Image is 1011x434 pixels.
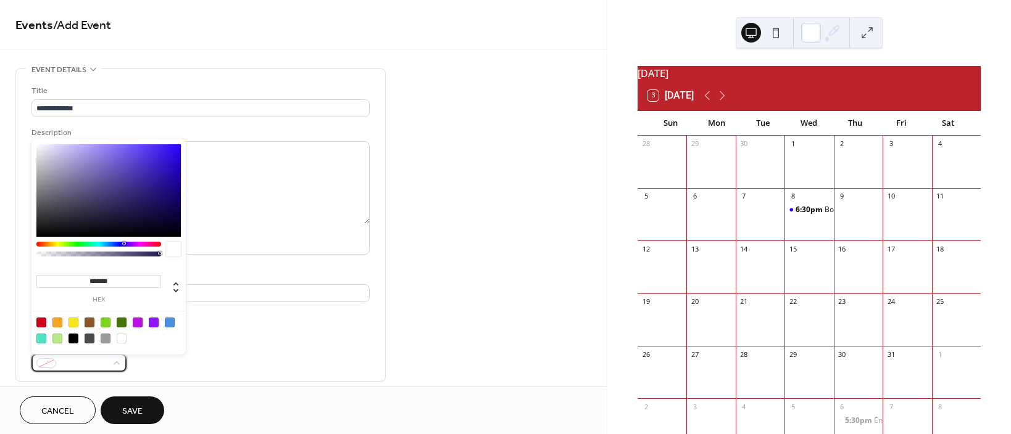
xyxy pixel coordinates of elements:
[838,244,847,253] div: 16
[36,334,46,343] div: #50E3C2
[133,317,143,327] div: #BD10E0
[694,111,740,136] div: Mon
[41,405,74,418] span: Cancel
[788,244,797,253] div: 15
[69,317,78,327] div: #F8E71C
[690,350,699,359] div: 27
[886,402,896,411] div: 7
[36,297,161,303] label: hex
[936,139,945,149] div: 4
[15,14,53,38] a: Events
[739,192,749,201] div: 7
[31,84,367,97] div: Title
[117,317,127,327] div: #417505
[739,297,749,306] div: 21
[641,139,651,149] div: 28
[825,205,899,215] div: Booster Club Meeting
[936,192,945,201] div: 11
[788,402,797,411] div: 5
[690,297,699,306] div: 20
[69,334,78,343] div: #000000
[643,87,698,104] button: 3[DATE]
[845,416,874,426] span: 5:30pm
[101,334,110,343] div: #9B9B9B
[740,111,786,136] div: Tue
[936,244,945,253] div: 18
[641,192,651,201] div: 5
[52,334,62,343] div: #B8E986
[739,139,749,149] div: 30
[638,66,981,81] div: [DATE]
[52,317,62,327] div: #F5A623
[878,111,925,136] div: Fri
[165,317,175,327] div: #4A90E2
[832,111,878,136] div: Thu
[85,317,94,327] div: #8B572A
[788,139,797,149] div: 1
[886,192,896,201] div: 10
[641,244,651,253] div: 12
[31,269,367,282] div: Location
[925,111,971,136] div: Sat
[690,402,699,411] div: 3
[886,139,896,149] div: 3
[36,317,46,327] div: #D0021B
[739,402,749,411] div: 4
[838,139,847,149] div: 2
[20,396,96,424] button: Cancel
[641,297,651,306] div: 19
[788,192,797,201] div: 8
[117,334,127,343] div: #FFFFFF
[838,402,847,411] div: 6
[149,317,159,327] div: #9013FE
[101,317,110,327] div: #7ED321
[788,297,797,306] div: 22
[739,350,749,359] div: 28
[690,192,699,201] div: 6
[690,244,699,253] div: 13
[647,111,694,136] div: Sun
[101,396,164,424] button: Save
[838,350,847,359] div: 30
[886,350,896,359] div: 31
[796,205,825,215] span: 6:30pm
[690,139,699,149] div: 29
[786,111,832,136] div: Wed
[834,416,883,426] div: Entry Card Night
[31,126,367,139] div: Description
[874,416,931,426] div: Entry Card Night
[788,350,797,359] div: 29
[641,350,651,359] div: 26
[936,297,945,306] div: 25
[886,297,896,306] div: 24
[641,402,651,411] div: 2
[886,244,896,253] div: 17
[53,14,111,38] span: / Add Event
[739,244,749,253] div: 14
[784,205,833,215] div: Booster Club Meeting
[936,402,945,411] div: 8
[838,297,847,306] div: 23
[31,63,86,76] span: Event details
[838,192,847,201] div: 9
[122,405,143,418] span: Save
[936,350,945,359] div: 1
[85,334,94,343] div: #4A4A4A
